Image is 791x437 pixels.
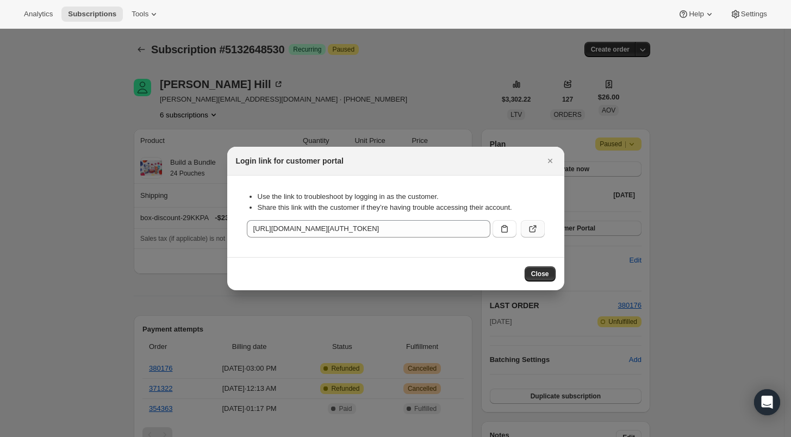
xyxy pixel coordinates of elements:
[61,7,123,22] button: Subscriptions
[671,7,721,22] button: Help
[68,10,116,18] span: Subscriptions
[525,266,556,282] button: Close
[17,7,59,22] button: Analytics
[754,389,780,415] div: Open Intercom Messenger
[24,10,53,18] span: Analytics
[689,10,703,18] span: Help
[125,7,166,22] button: Tools
[741,10,767,18] span: Settings
[531,270,549,278] span: Close
[543,153,558,168] button: Close
[236,155,344,166] h2: Login link for customer portal
[258,202,545,213] li: Share this link with the customer if they’re having trouble accessing their account.
[132,10,148,18] span: Tools
[258,191,545,202] li: Use the link to troubleshoot by logging in as the customer.
[724,7,774,22] button: Settings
